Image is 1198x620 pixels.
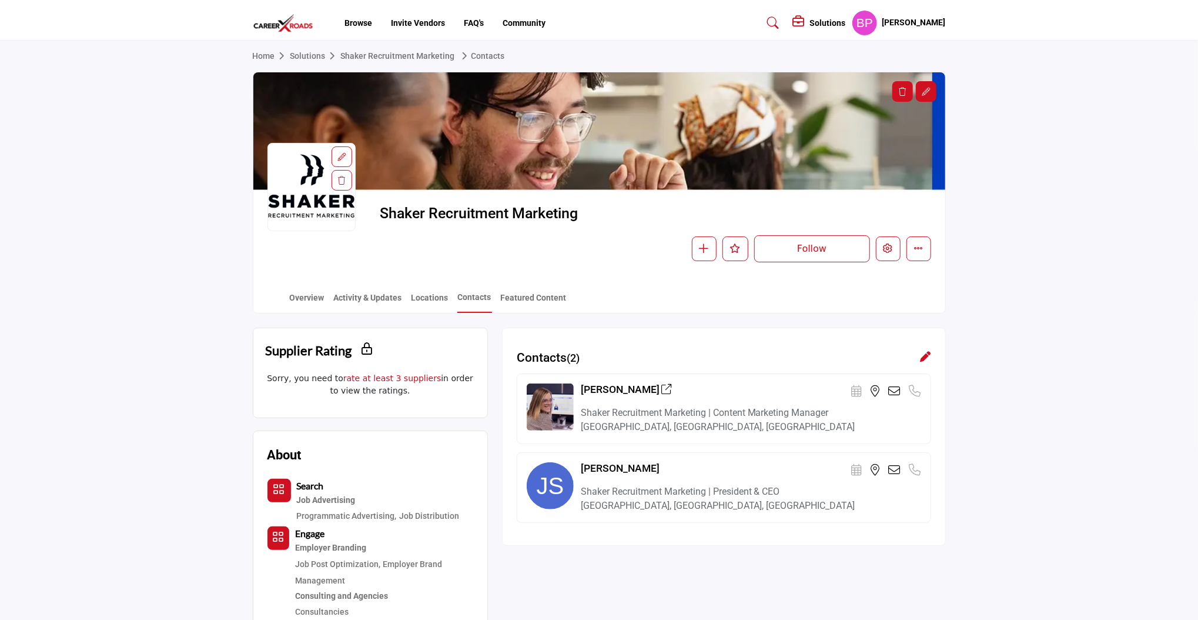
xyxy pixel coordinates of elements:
p: Shaker Recruitment Marketing | Content Marketing Manager [581,406,921,420]
a: Employer Brand Management [295,559,442,585]
a: Featured Content [500,292,567,312]
a: Job Post Optimization, [295,559,380,569]
a: Solutions [290,51,341,61]
a: Programmatic Advertising, [297,511,397,521]
h4: [PERSON_NAME] [581,462,660,475]
img: image [527,462,574,509]
button: Edit company [876,236,901,261]
a: Community [503,18,546,28]
a: Search [297,482,324,491]
a: Invite Vendors [391,18,445,28]
a: rate at least 3 suppliers [343,374,441,383]
button: Category Icon [267,526,289,550]
a: Consulting and Agencies [295,589,473,604]
span: 2 [570,352,576,364]
a: Activity & Updates [333,292,403,312]
h2: Supplier Rating [266,341,352,360]
a: Overview [289,292,325,312]
b: Search [297,480,324,491]
a: Link of redirect to contact page [921,351,931,364]
img: site Logo [253,14,320,33]
a: Shaker Recruitment Marketing [341,51,455,61]
button: Follow [754,235,870,262]
img: image [527,384,574,431]
div: Strategies and tools dedicated to creating and maintaining a strong, positive employer brand. [295,541,473,556]
a: Home [253,51,290,61]
a: Consultancies [295,607,349,616]
a: Engage [295,529,324,539]
button: Show hide supplier dropdown [852,10,878,36]
button: More details [906,236,931,261]
p: Shaker Recruitment Marketing | President & CEO [581,485,921,499]
div: Platforms and strategies for advertising job openings to attract a wide range of qualified candid... [297,493,459,508]
p: [GEOGRAPHIC_DATA], [GEOGRAPHIC_DATA], [GEOGRAPHIC_DATA] [581,499,921,513]
a: Search [755,14,787,32]
a: FAQ's [464,18,484,28]
p: Sorry, you need to in order to view the ratings. [266,372,475,397]
a: Job Distribution [399,511,459,521]
a: Contacts [457,291,492,313]
div: Aspect Ratio:1:1,Size:400x400px [332,146,352,167]
div: Expert services and agencies providing strategic advice and solutions in talent acquisition and m... [295,589,473,604]
a: Browse [344,18,372,28]
h2: About [267,445,302,465]
h5: Solutions [810,18,846,28]
span: Shaker Recruitment Marketing [380,204,645,224]
a: Employer Branding [295,541,473,556]
div: Aspect Ratio:6:1,Size:1200x200px [916,81,936,102]
a: Job Advertising [297,493,459,508]
a: Locations [411,292,449,312]
div: Solutions [793,16,846,30]
button: Category Icon [267,479,291,502]
h4: [PERSON_NAME] [581,384,672,396]
button: Like [722,236,748,261]
span: ( ) [567,352,580,364]
a: Contacts [457,51,504,61]
b: Engage [295,528,324,539]
h3: Contacts [517,351,580,365]
p: [GEOGRAPHIC_DATA], [GEOGRAPHIC_DATA], [GEOGRAPHIC_DATA] [581,420,921,434]
h5: [PERSON_NAME] [882,17,946,29]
